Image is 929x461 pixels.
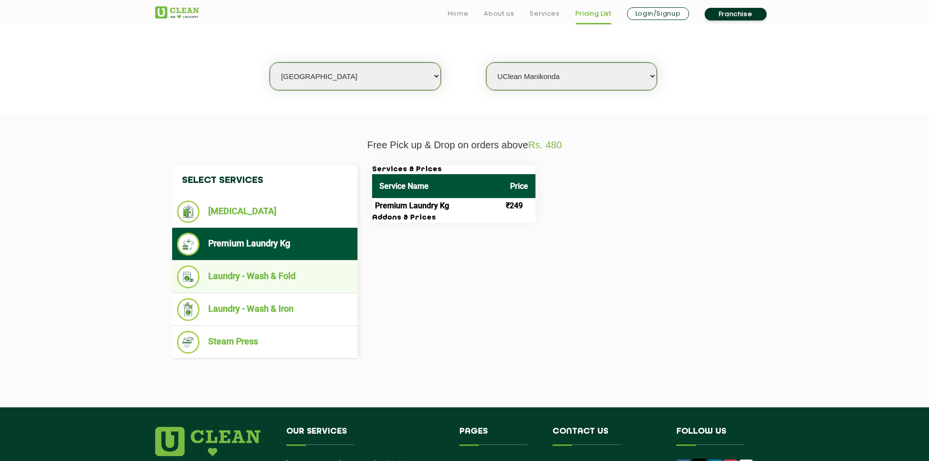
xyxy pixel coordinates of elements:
h3: Addons & Prices [372,214,535,222]
td: Premium Laundry Kg [372,198,503,214]
span: Rs. 480 [528,140,562,150]
h4: Pages [459,427,538,445]
img: Premium Laundry Kg [177,233,200,256]
a: Services [530,8,559,20]
li: Laundry - Wash & Iron [177,298,353,321]
a: Home [448,8,469,20]
img: Dry Cleaning [177,200,200,223]
h4: Contact us [553,427,662,445]
img: logo.png [155,427,260,456]
img: UClean Laundry and Dry Cleaning [155,6,199,19]
a: Login/Signup [627,7,689,20]
img: Laundry - Wash & Iron [177,298,200,321]
li: [MEDICAL_DATA] [177,200,353,223]
li: Laundry - Wash & Fold [177,265,353,288]
li: Steam Press [177,331,353,354]
td: ₹249 [503,198,535,214]
th: Price [503,174,535,198]
h4: Our Services [286,427,445,445]
th: Service Name [372,174,503,198]
img: Laundry - Wash & Fold [177,265,200,288]
a: About us [484,8,514,20]
li: Premium Laundry Kg [177,233,353,256]
h4: Select Services [172,165,357,196]
h3: Services & Prices [372,165,535,174]
a: Franchise [705,8,767,20]
a: Pricing List [575,8,612,20]
h4: Follow us [676,427,762,445]
img: Steam Press [177,331,200,354]
p: Free Pick up & Drop on orders above [155,140,774,151]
